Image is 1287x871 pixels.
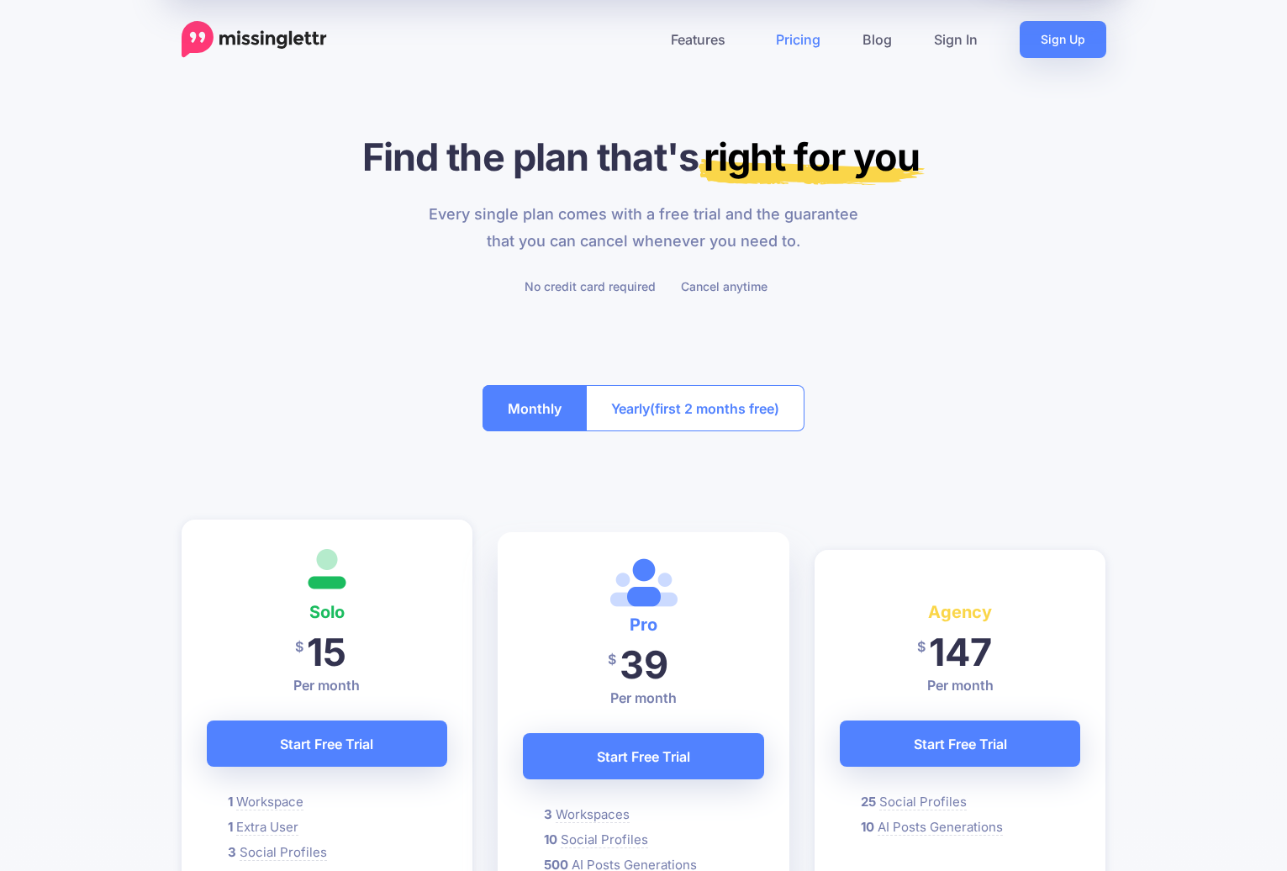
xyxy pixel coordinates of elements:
li: Missinglettr currently works with Twitter, Facebook (Pages), Instagram, LinkedIn (Personal and Co... [840,792,1081,812]
p: Per month [207,675,448,695]
a: Sign Up [1020,21,1106,58]
span: $ [295,628,303,666]
button: Monthly [483,385,587,431]
span: AI Posts Generations [878,819,1003,836]
span: 39 [620,641,668,688]
li: Missinglettr currently works with Twitter, Facebook (Pages), Instagram, LinkedIn (Personal and Co... [523,830,764,850]
li: The number of additional team members you can invite to collaborate with and access your Missingl... [207,817,448,837]
li: Missinglettr currently works with Twitter, Facebook (Pages), Instagram, LinkedIn (Personal and Co... [207,842,448,863]
span: Extra User [236,819,298,836]
li: A Workspace will usually be created for each Brand, Company or Client that you want to promote co... [207,792,448,812]
b: 25 [861,794,876,810]
a: Start Free Trial [523,733,764,779]
b: 3 [544,806,552,822]
span: $ [917,628,926,666]
a: Start Free Trial [207,721,448,767]
button: Yearly(first 2 months free) [586,385,804,431]
span: Social Profiles [879,794,967,810]
li: A Workspace will usually be created for each Brand, Company or Client that you want to promote co... [523,805,764,825]
h4: Agency [840,599,1081,626]
a: Pricing [755,21,841,58]
h4: Pro [523,611,764,638]
li: AI Create is a powerful new feature that allows you to generate, save and post AI generated conte... [840,817,1081,837]
a: Blog [841,21,913,58]
a: Features [650,21,755,58]
span: Social Profiles [561,831,648,848]
span: Social Profiles [240,844,327,861]
mark: right for you [699,134,925,185]
b: 10 [861,819,874,835]
span: (first 2 months free) [650,395,779,422]
b: 1 [228,819,233,835]
b: 10 [544,831,557,847]
li: Cancel anytime [677,276,767,297]
p: Per month [523,688,764,708]
a: Sign In [913,21,999,58]
b: 3 [228,844,236,860]
h4: Solo [207,599,448,626]
span: Workspace [236,794,303,810]
img: <i class='fas fa-heart margin-right'></i>Most Popular [610,557,678,608]
span: 147 [929,629,992,675]
span: 15 [307,629,346,675]
li: No credit card required [520,276,656,297]
p: Every single plan comes with a free trial and the guarantee that you can cancel whenever you need... [419,201,868,255]
span: $ [608,641,616,678]
b: 1 [228,794,233,810]
p: Per month [840,675,1081,695]
span: Workspaces [556,806,630,823]
h1: Find the plan that's [182,134,1106,180]
a: Home [182,21,327,58]
a: Start Free Trial [840,721,1081,767]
